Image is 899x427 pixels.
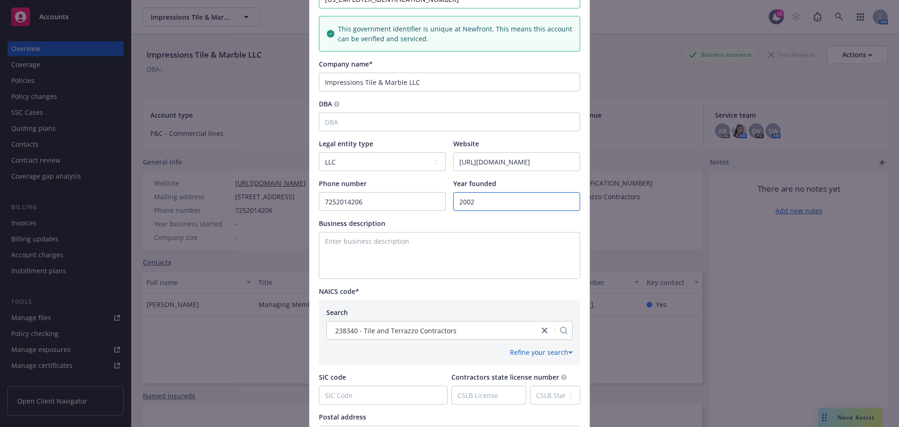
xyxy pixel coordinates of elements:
[454,193,580,210] input: Company foundation year
[332,326,534,336] span: 238340 - Tile and Terrazzo Contractors
[453,139,479,148] span: Website
[319,193,445,210] input: Enter phone number
[454,153,580,171] input: Enter URL
[319,232,580,279] textarea: Enter business description
[326,308,348,317] span: Search
[319,139,373,148] span: Legal entity type
[319,60,373,68] span: Company name*
[319,73,580,91] input: Company name
[319,373,346,382] span: SIC code
[452,386,526,404] input: CSLB License
[539,325,550,336] a: close
[319,219,385,228] span: Business description
[319,412,366,421] span: Postal address
[451,373,559,382] span: Contractors state license number
[453,179,496,188] span: Year founded
[319,112,580,131] input: DBA
[319,287,359,296] span: NAICS code*
[319,99,332,108] span: DBA
[319,386,447,404] input: SIC Code
[510,347,573,357] div: Refine your search
[338,24,572,44] span: This government identifier is unique at Newfront. This means this account can be verified and ser...
[335,326,457,336] span: 238340 - Tile and Terrazzo Contractors
[319,179,367,188] span: Phone number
